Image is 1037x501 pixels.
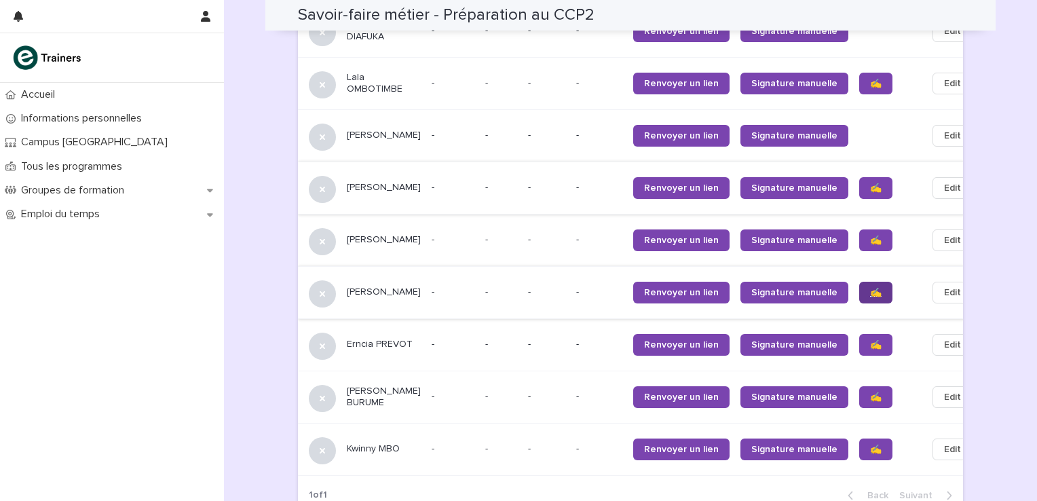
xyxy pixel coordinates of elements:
span: Edit [944,390,961,404]
tr: Lala OMBOTIMBE--- --Renvoyer un lienSignature manuelle✍️Edit [298,57,994,109]
p: Groupes de formation [16,184,135,197]
p: - [485,231,491,246]
a: Signature manuelle [740,20,848,42]
p: - [528,286,565,298]
span: ✍️ [870,288,882,297]
span: ✍️ [870,340,882,350]
p: - [576,286,622,298]
p: Erncia PREVOT [347,339,421,350]
span: Renvoyer un lien [644,131,719,141]
p: - [485,336,491,350]
a: Renvoyer un lien [633,386,730,408]
span: Renvoyer un lien [644,183,719,193]
p: - [528,182,565,193]
p: Informations personnelles [16,112,153,125]
p: [PERSON_NAME] [347,234,421,246]
a: ✍️ [859,334,892,356]
button: Edit [932,125,973,147]
span: Edit [944,24,961,38]
p: - [576,130,622,141]
p: Kwinny MBO [347,443,421,455]
p: - [485,179,491,193]
span: Signature manuelle [751,445,837,454]
p: [PERSON_NAME] [347,130,421,141]
span: Signature manuelle [751,131,837,141]
a: Signature manuelle [740,386,848,408]
button: Edit [932,282,973,303]
p: - [432,391,474,403]
p: - [485,388,491,403]
p: - [576,443,622,455]
a: ✍️ [859,386,892,408]
a: Signature manuelle [740,439,848,460]
a: Renvoyer un lien [633,439,730,460]
img: K0CqGN7SDeD6s4JG8KQk [11,44,86,71]
span: Edit [944,129,961,143]
tr: [PERSON_NAME]--- --Renvoyer un lienSignature manuelle✍️Edit [298,266,994,318]
span: Renvoyer un lien [644,392,719,402]
p: - [432,234,474,246]
p: - [528,234,565,246]
a: Signature manuelle [740,125,848,147]
span: Edit [944,181,961,195]
p: - [576,391,622,403]
span: Renvoyer un lien [644,288,719,297]
a: Signature manuelle [740,177,848,199]
a: Renvoyer un lien [633,229,730,251]
a: Signature manuelle [740,73,848,94]
p: - [432,443,474,455]
p: - [576,182,622,193]
span: Signature manuelle [751,236,837,245]
p: Campus [GEOGRAPHIC_DATA] [16,136,178,149]
p: - [432,286,474,298]
p: [PERSON_NAME] [347,182,421,193]
span: Renvoyer un lien [644,445,719,454]
button: Edit [932,73,973,94]
span: Edit [944,338,961,352]
p: [PERSON_NAME] BURUME [347,386,421,409]
a: Renvoyer un lien [633,125,730,147]
p: - [432,339,474,350]
button: Edit [932,20,973,42]
span: ✍️ [870,392,882,402]
p: - [576,25,622,37]
span: Next [899,491,941,500]
a: ✍️ [859,282,892,303]
span: Signature manuelle [751,392,837,402]
span: Back [859,491,888,500]
a: ✍️ [859,177,892,199]
a: Renvoyer un lien [633,282,730,303]
span: ✍️ [870,445,882,454]
p: - [528,77,565,89]
p: - [528,339,565,350]
a: Signature manuelle [740,229,848,251]
p: Accueil [16,88,66,101]
p: - [432,77,474,89]
p: - [485,441,491,455]
p: Tous les programmes [16,160,133,173]
span: Renvoyer un lien [644,26,719,36]
span: Renvoyer un lien [644,79,719,88]
a: ✍️ [859,73,892,94]
p: - [576,339,622,350]
span: Edit [944,286,961,299]
tr: [PERSON_NAME] DIAFUKA--- --Renvoyer un lienSignature manuelleEdit [298,5,994,57]
p: - [576,77,622,89]
p: - [485,284,491,298]
span: Signature manuelle [751,340,837,350]
a: Signature manuelle [740,334,848,356]
tr: [PERSON_NAME]--- --Renvoyer un lienSignature manuelleEdit [298,109,994,162]
tr: [PERSON_NAME]--- --Renvoyer un lienSignature manuelle✍️Edit [298,214,994,266]
span: ✍️ [870,236,882,245]
p: [PERSON_NAME] DIAFUKA [347,20,421,43]
p: - [528,25,565,37]
p: - [528,391,565,403]
span: ✍️ [870,183,882,193]
tr: Erncia PREVOT--- --Renvoyer un lienSignature manuelle✍️Edit [298,318,994,371]
a: ✍️ [859,229,892,251]
span: Edit [944,77,961,90]
tr: [PERSON_NAME] BURUME--- --Renvoyer un lienSignature manuelle✍️Edit [298,371,994,423]
a: Renvoyer un lien [633,177,730,199]
p: - [576,234,622,246]
p: - [432,130,474,141]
